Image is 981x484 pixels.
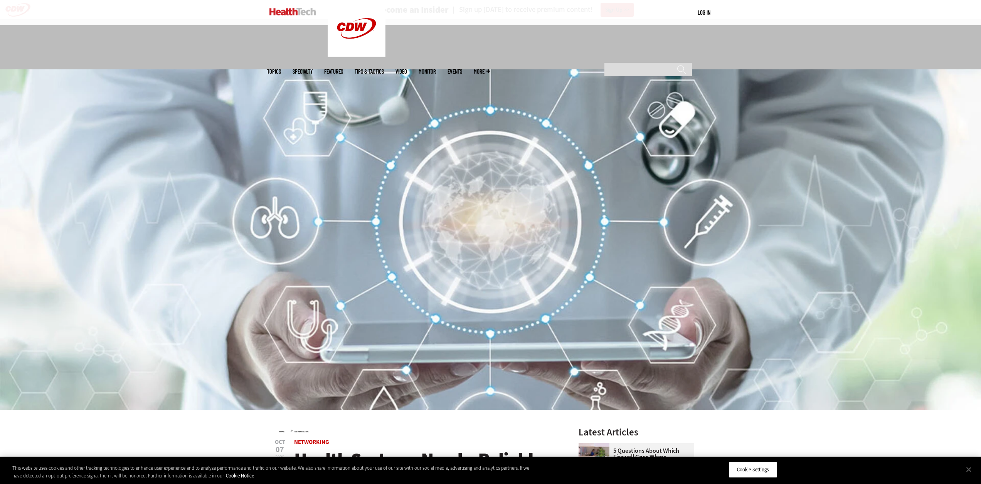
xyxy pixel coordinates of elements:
[226,472,254,479] a: More information about your privacy
[293,69,313,74] span: Specialty
[419,69,436,74] a: MonITor
[279,430,284,433] a: Home
[698,9,710,16] a: Log in
[279,427,559,434] div: »
[579,443,613,449] a: Healthcare provider using computer
[294,438,329,446] a: Networking
[275,446,285,454] span: 07
[275,454,284,460] span: 2025
[269,8,316,15] img: Home
[12,464,540,479] div: This website uses cookies and other tracking technologies to enhance user experience and to analy...
[448,69,462,74] a: Events
[698,8,710,17] div: User menu
[960,461,977,478] button: Close
[275,439,285,445] span: Oct
[579,448,690,460] a: 5 Questions About Which Firewall Goes Where
[267,69,281,74] span: Topics
[729,462,777,478] button: Cookie Settings
[324,69,343,74] a: Features
[355,69,384,74] a: Tips & Tactics
[474,69,490,74] span: More
[395,69,407,74] a: Video
[294,430,309,433] a: Networking
[328,51,385,59] a: CDW
[579,427,694,437] h3: Latest Articles
[579,443,609,474] img: Healthcare provider using computer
